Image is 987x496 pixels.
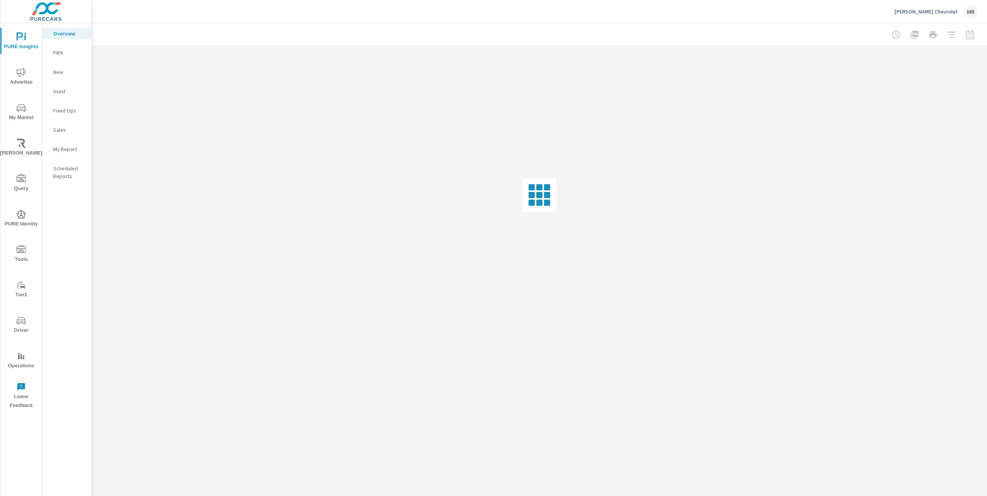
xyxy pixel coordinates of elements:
div: Used [42,86,91,97]
p: Used [53,87,85,95]
span: Query [3,174,40,193]
span: Tier2 [3,281,40,299]
p: Overview [53,30,85,37]
div: PIPA [42,47,91,59]
p: Sales [53,126,85,134]
span: Leave Feedback [3,382,40,410]
div: Fixed Ops [42,105,91,116]
div: Sales [42,124,91,136]
p: My Report [53,145,85,153]
span: PURE Insights [3,32,40,51]
p: Fixed Ops [53,107,85,114]
span: Driver [3,316,40,335]
p: [PERSON_NAME] Chevrolet [894,8,958,15]
p: New [53,68,85,76]
div: My Report [42,143,91,155]
div: Overview [42,28,91,39]
div: MR [964,5,978,18]
div: Scheduled Reports [42,163,91,182]
span: Operations [3,351,40,370]
span: Tools [3,245,40,264]
div: New [42,66,91,78]
span: [PERSON_NAME] [3,139,40,158]
span: My Market [3,103,40,122]
p: PIPA [53,49,85,57]
span: Advertise [3,68,40,87]
span: PURE Identity [3,210,40,229]
div: nav menu [0,23,42,413]
p: Scheduled Reports [53,165,85,180]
